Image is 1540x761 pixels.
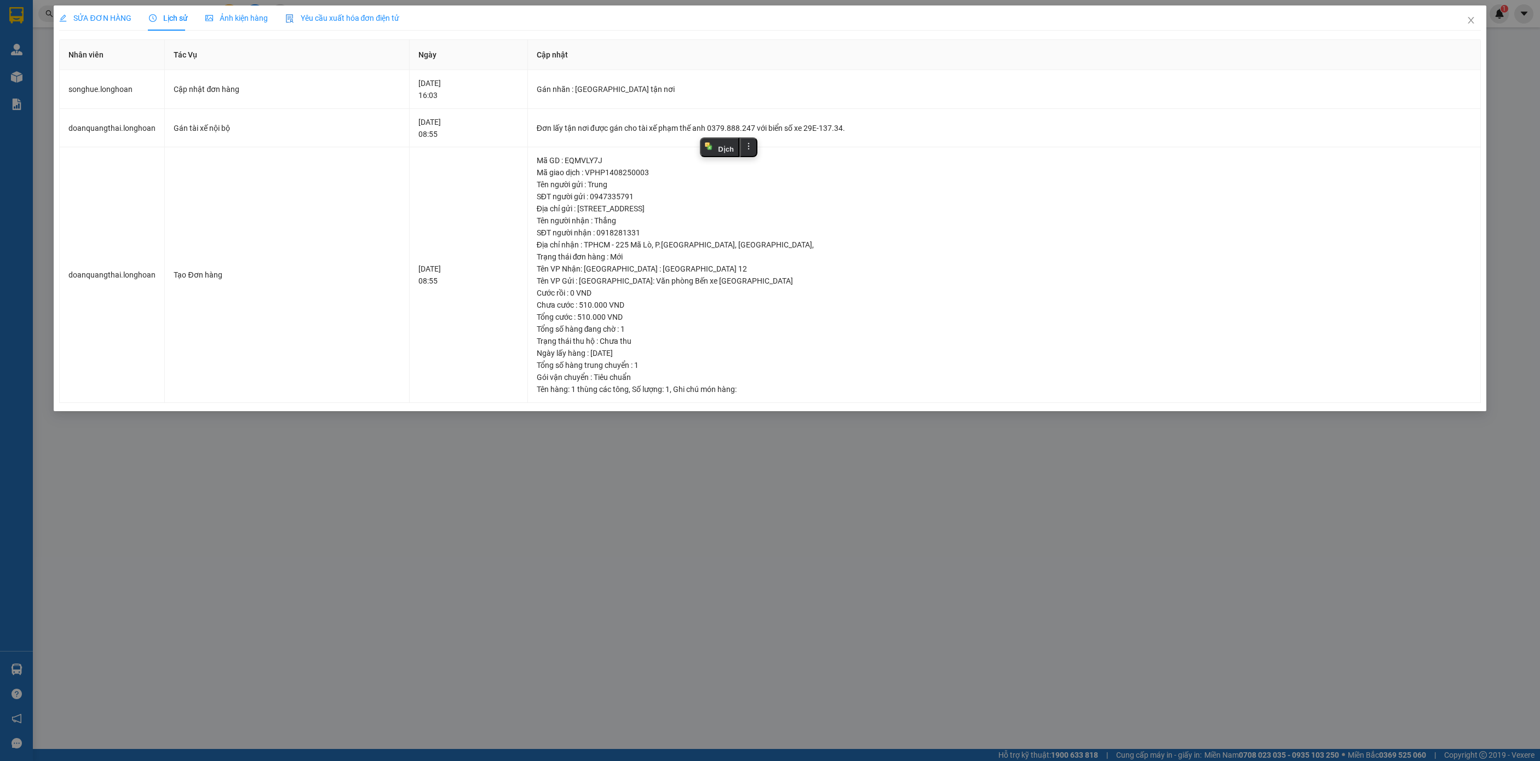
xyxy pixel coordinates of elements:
[537,371,1472,383] div: Gói vận chuyển : Tiêu chuẩn
[537,154,1472,166] div: Mã GD : EQMVLY7J
[528,40,1481,70] th: Cập nhật
[537,83,1472,95] div: Gán nhãn : [GEOGRAPHIC_DATA] tận nơi
[149,14,188,22] span: Lịch sử
[174,83,400,95] div: Cập nhật đơn hàng
[537,311,1472,323] div: Tổng cước : 510.000 VND
[285,14,294,23] img: icon
[418,116,519,140] div: [DATE] 08:55
[59,14,67,22] span: edit
[59,14,131,22] span: SỬA ĐƠN HÀNG
[537,166,1472,178] div: Mã giao dịch : VPHP1408250003
[1467,16,1475,25] span: close
[537,122,1472,134] div: Đơn lấy tận nơi được gán cho tài xế phạm thế anh 0379.888.247 với biển số xe 29E-137.34.
[571,385,629,394] span: 1 thùng các tông
[537,203,1472,215] div: Địa chỉ gửi : [STREET_ADDRESS]
[537,383,1472,395] div: Tên hàng: , Số lượng: , Ghi chú món hàng:
[537,251,1472,263] div: Trạng thái đơn hàng : Mới
[537,287,1472,299] div: Cước rồi : 0 VND
[537,347,1472,359] div: Ngày lấy hàng : [DATE]
[60,70,165,109] td: songhue.longhoan
[537,178,1472,191] div: Tên người gửi : Trung
[205,14,213,22] span: picture
[537,263,1472,275] div: Tên VP Nhận: [GEOGRAPHIC_DATA] : [GEOGRAPHIC_DATA] 12
[410,40,528,70] th: Ngày
[537,215,1472,227] div: Tên người nhận : Thắng
[285,14,400,22] span: Yêu cầu xuất hóa đơn điện tử
[537,335,1472,347] div: Trạng thái thu hộ : Chưa thu
[418,77,519,101] div: [DATE] 16:03
[537,191,1472,203] div: SĐT người gửi : 0947335791
[665,385,670,394] span: 1
[537,275,1472,287] div: Tên VP Gửi : [GEOGRAPHIC_DATA]: Văn phòng Bến xe [GEOGRAPHIC_DATA]
[537,299,1472,311] div: Chưa cước : 510.000 VND
[174,269,400,281] div: Tạo Đơn hàng
[60,40,165,70] th: Nhân viên
[205,14,268,22] span: Ảnh kiện hàng
[174,122,400,134] div: Gán tài xế nội bộ
[60,147,165,403] td: doanquangthai.longhoan
[60,109,165,148] td: doanquangthai.longhoan
[165,40,409,70] th: Tác Vụ
[537,227,1472,239] div: SĐT người nhận : 0918281331
[537,323,1472,335] div: Tổng số hàng đang chờ : 1
[149,14,157,22] span: clock-circle
[537,239,1472,251] div: Địa chỉ nhận : TPHCM - 225 Mã Lò, P.[GEOGRAPHIC_DATA], [GEOGRAPHIC_DATA],
[1456,5,1486,36] button: Close
[537,359,1472,371] div: Tổng số hàng trung chuyển : 1
[418,263,519,287] div: [DATE] 08:55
